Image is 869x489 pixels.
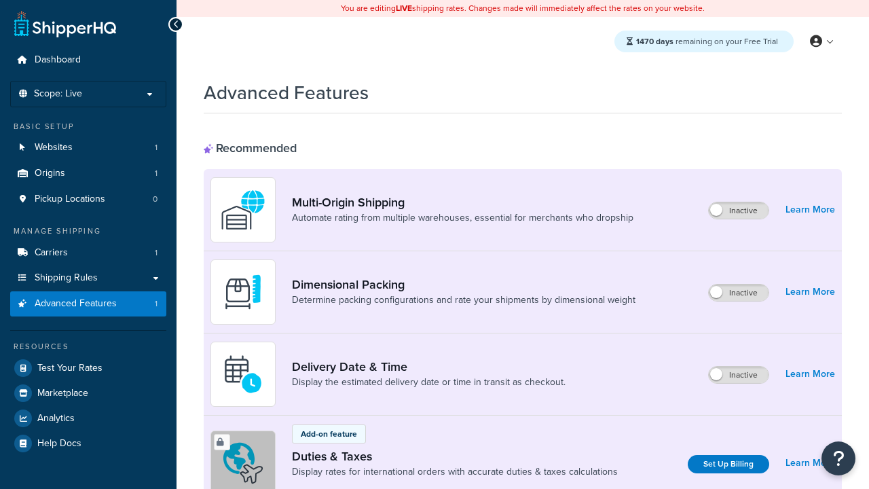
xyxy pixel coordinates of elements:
[219,186,267,234] img: WatD5o0RtDAAAAAElFTkSuQmCC
[153,194,158,205] span: 0
[35,247,68,259] span: Carriers
[301,428,357,440] p: Add-on feature
[292,376,566,389] a: Display the estimated delivery date or time in transit as checkout.
[10,381,166,405] a: Marketplace
[292,293,635,307] a: Determine packing configurations and rate your shipments by dimensional weight
[785,200,835,219] a: Learn More
[821,441,855,475] button: Open Resource Center
[10,225,166,237] div: Manage Shipping
[155,247,158,259] span: 1
[155,142,158,153] span: 1
[35,168,65,179] span: Origins
[292,277,635,292] a: Dimensional Packing
[785,365,835,384] a: Learn More
[292,211,633,225] a: Automate rating from multiple warehouses, essential for merchants who dropship
[35,272,98,284] span: Shipping Rules
[636,35,778,48] span: remaining on your Free Trial
[37,388,88,399] span: Marketplace
[10,431,166,456] a: Help Docs
[10,240,166,266] a: Carriers1
[785,283,835,302] a: Learn More
[10,187,166,212] li: Pickup Locations
[10,356,166,380] a: Test Your Rates
[35,142,73,153] span: Websites
[204,79,369,106] h1: Advanced Features
[709,202,769,219] label: Inactive
[37,363,103,374] span: Test Your Rates
[219,350,267,398] img: gfkeb5ejjkALwAAAABJRU5ErkJggg==
[34,88,82,100] span: Scope: Live
[10,406,166,431] a: Analytics
[292,359,566,374] a: Delivery Date & Time
[35,298,117,310] span: Advanced Features
[688,455,769,473] a: Set Up Billing
[709,367,769,383] label: Inactive
[10,48,166,73] a: Dashboard
[396,2,412,14] b: LIVE
[10,121,166,132] div: Basic Setup
[292,465,618,479] a: Display rates for international orders with accurate duties & taxes calculations
[155,298,158,310] span: 1
[10,135,166,160] a: Websites1
[10,240,166,266] li: Carriers
[709,285,769,301] label: Inactive
[10,135,166,160] li: Websites
[35,194,105,205] span: Pickup Locations
[10,291,166,316] li: Advanced Features
[636,35,673,48] strong: 1470 days
[10,161,166,186] a: Origins1
[10,341,166,352] div: Resources
[155,168,158,179] span: 1
[219,268,267,316] img: DTVBYsAAAAAASUVORK5CYII=
[10,161,166,186] li: Origins
[10,266,166,291] a: Shipping Rules
[35,54,81,66] span: Dashboard
[37,413,75,424] span: Analytics
[292,449,618,464] a: Duties & Taxes
[10,291,166,316] a: Advanced Features1
[785,454,835,473] a: Learn More
[10,187,166,212] a: Pickup Locations0
[37,438,81,450] span: Help Docs
[292,195,633,210] a: Multi-Origin Shipping
[204,141,297,156] div: Recommended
